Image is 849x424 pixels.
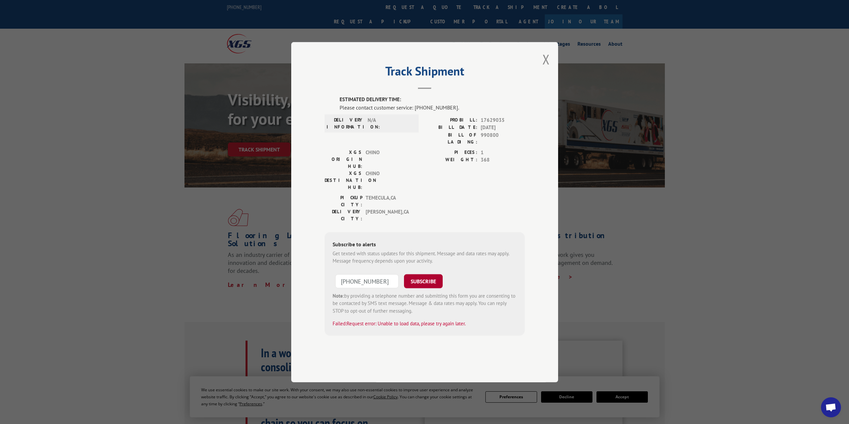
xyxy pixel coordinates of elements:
button: Close modal [542,50,550,68]
label: PIECES: [425,148,477,156]
div: Get texted with status updates for this shipment. Message and data rates may apply. Message frequ... [333,250,517,265]
span: 17629035 [481,116,525,124]
label: WEIGHT: [425,156,477,164]
span: 1 [481,148,525,156]
span: [PERSON_NAME] , CA [366,208,411,222]
span: TEMECULA , CA [366,194,411,208]
span: 990800 [481,131,525,145]
span: CHINO [366,169,411,190]
strong: Note: [333,292,344,299]
div: Subscribe to alerts [333,240,517,250]
label: XGS DESTINATION HUB: [325,169,362,190]
label: DELIVERY CITY: [325,208,362,222]
span: 368 [481,156,525,164]
div: Open chat [821,397,841,417]
span: N/A [368,116,413,130]
div: by providing a telephone number and submitting this form you are consenting to be contacted by SM... [333,292,517,315]
label: PROBILL: [425,116,477,124]
button: SUBSCRIBE [404,274,443,288]
label: XGS ORIGIN HUB: [325,148,362,169]
label: BILL OF LADING: [425,131,477,145]
span: CHINO [366,148,411,169]
input: Phone Number [335,274,399,288]
h2: Track Shipment [325,66,525,79]
label: ESTIMATED DELIVERY TIME: [340,96,525,103]
label: BILL DATE: [425,124,477,131]
div: Failed: Request error: Unable to load data, please try again later. [333,320,517,328]
label: DELIVERY INFORMATION: [327,116,364,130]
label: PICKUP CITY: [325,194,362,208]
span: [DATE] [481,124,525,131]
div: Please contact customer service: [PHONE_NUMBER]. [340,103,525,111]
